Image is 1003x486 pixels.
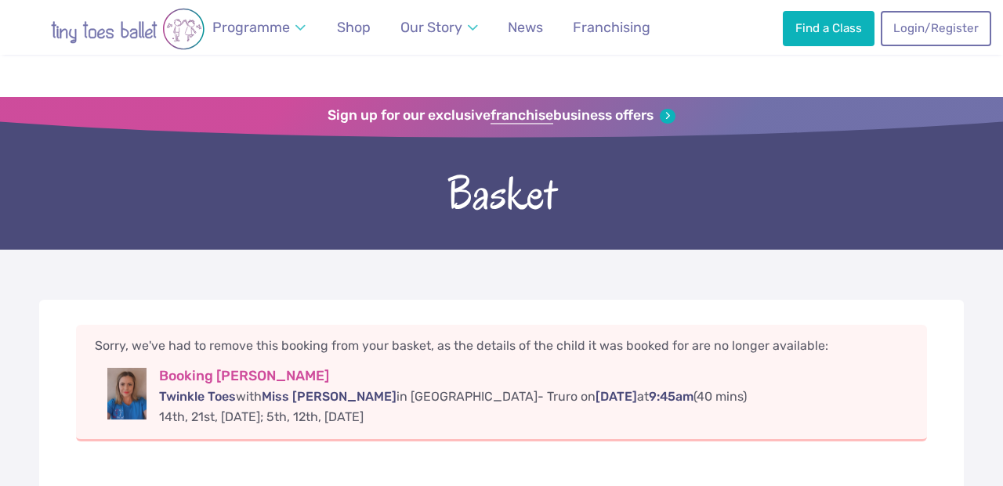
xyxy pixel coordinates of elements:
p: 14th, 21st, [DATE]; 5th, 12th, [DATE] [159,409,908,426]
span: 9:45am [649,389,693,404]
a: Login/Register [881,11,990,45]
img: tiny toes ballet [18,8,237,50]
span: Franchising [573,19,650,35]
span: Shop [337,19,371,35]
span: News [508,19,543,35]
h3: Booking [PERSON_NAME] [159,368,908,385]
span: Our Story [400,19,462,35]
a: Franchising [566,10,657,45]
strong: franchise [491,107,553,124]
span: Programme [212,19,290,35]
a: Find a Class [783,11,874,45]
p: with in [GEOGRAPHIC_DATA]- Truro on at (40 mins) [159,388,908,405]
a: Shop [330,10,378,45]
a: News [501,10,550,45]
a: Sign up for our exclusivefranchisebusiness offers [328,107,675,124]
span: [DATE] [596,389,637,404]
span: Twinkle Toes [159,389,236,404]
span: Miss [PERSON_NAME] [262,389,396,404]
a: Programme [205,10,313,45]
a: Our Story [393,10,486,45]
p: Sorry, we've had to remove this booking from your basket, as the details of the child it was book... [95,337,908,355]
